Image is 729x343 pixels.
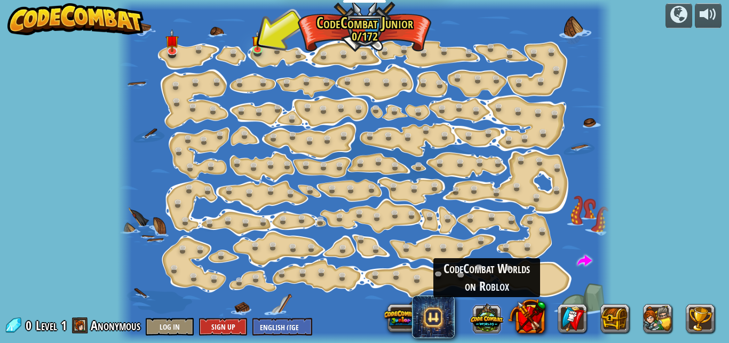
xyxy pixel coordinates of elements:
[7,3,144,35] img: CodeCombat - Learn how to code by playing a game
[91,317,140,334] span: Anonymous
[26,317,35,334] span: 0
[199,318,247,336] button: Sign Up
[695,3,722,28] button: Adjust volume
[665,3,692,28] button: Campaigns
[252,30,263,50] img: level-banner-started.png
[36,317,57,334] span: Level
[165,29,179,52] img: level-banner-unstarted.png
[433,258,540,297] div: CodeCombat Worlds on Roblox
[146,318,194,336] button: Log In
[61,317,67,334] span: 1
